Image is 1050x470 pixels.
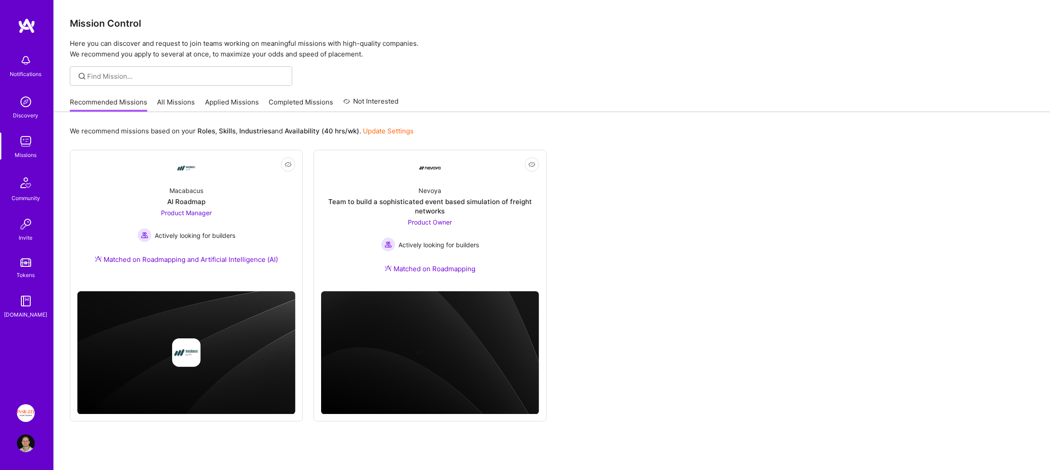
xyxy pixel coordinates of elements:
input: Find Mission... [88,72,286,81]
img: logo [18,18,36,34]
img: teamwork [17,133,35,150]
div: Macabacus [169,186,203,195]
a: All Missions [157,97,195,112]
a: Completed Missions [269,97,334,112]
i: icon EyeClosed [528,161,535,168]
a: Insight Partners: Data & AI - Sourcing [15,404,37,422]
a: Company LogoNevoyaTeam to build a sophisticated event based simulation of freight networksProduct... [321,157,539,284]
div: Discovery [13,111,39,120]
b: Roles [197,127,215,135]
p: We recommend missions based on your , , and . [70,126,414,136]
img: Actively looking for builders [381,237,395,252]
img: cover [77,291,295,414]
a: User Avatar [15,434,37,452]
b: Availability (40 hrs/wk) [285,127,359,135]
img: Ateam Purple Icon [385,265,392,272]
img: discovery [17,93,35,111]
div: [DOMAIN_NAME] [4,310,48,319]
img: bell [17,52,35,69]
div: Nevoya [419,186,442,195]
div: Notifications [10,69,42,79]
a: Recommended Missions [70,97,147,112]
img: Invite [17,215,35,233]
img: cover [321,291,539,414]
img: guide book [17,292,35,310]
img: User Avatar [17,434,35,452]
img: Ateam Purple Icon [95,255,102,262]
div: Matched on Roadmapping and Artificial Intelligence (AI) [95,255,278,264]
span: Actively looking for builders [155,231,236,240]
b: Industries [239,127,271,135]
a: Applied Missions [205,97,259,112]
img: Company Logo [176,157,197,179]
p: Here you can discover and request to join teams working on meaningful missions with high-quality ... [70,38,1034,60]
i: icon EyeClosed [285,161,292,168]
div: Team to build a sophisticated event based simulation of freight networks [321,197,539,216]
div: Matched on Roadmapping [385,264,476,273]
div: Community [12,193,40,203]
div: Tokens [17,270,35,280]
span: Product Owner [408,218,452,226]
a: Company LogoMacabacusAI RoadmapProduct Manager Actively looking for buildersActively looking for ... [77,157,295,282]
img: Insight Partners: Data & AI - Sourcing [17,404,35,422]
i: icon SearchGrey [77,71,87,81]
img: Company logo [172,338,201,367]
b: Skills [219,127,236,135]
div: Invite [19,233,33,242]
span: Actively looking for builders [399,240,479,249]
span: Product Manager [161,209,212,217]
div: AI Roadmap [167,197,205,206]
a: Update Settings [363,127,414,135]
div: Missions [15,150,37,160]
h3: Mission Control [70,18,1034,29]
a: Not Interested [343,96,399,112]
img: Community [15,172,36,193]
img: Company Logo [419,166,441,170]
img: tokens [20,258,31,267]
img: Actively looking for builders [137,228,152,242]
img: Company logo [416,338,444,367]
